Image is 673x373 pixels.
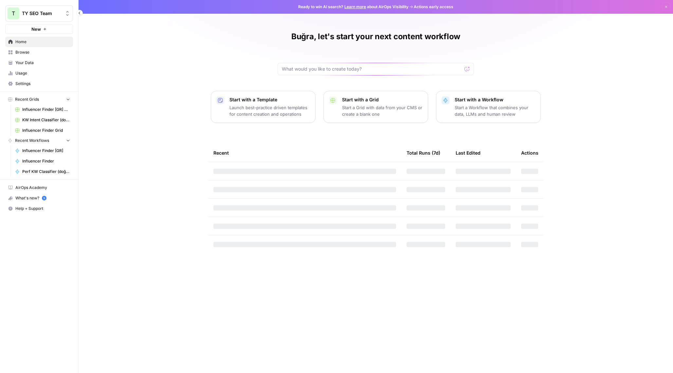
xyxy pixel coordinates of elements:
[5,58,73,68] a: Your Data
[211,91,316,123] button: Start with a TemplateLaunch best-practice driven templates for content creation and operations
[15,39,70,45] span: Home
[229,104,310,117] p: Launch best-practice driven templates for content creation and operations
[15,138,49,144] span: Recent Workflows
[414,4,453,10] span: Actions early access
[15,49,70,55] span: Browse
[5,203,73,214] button: Help + Support
[12,166,73,177] a: Perf KW Classifier (doğuş)
[43,196,45,200] text: 5
[12,9,15,17] span: T
[323,91,428,123] button: Start with a GridStart a Grid with data from your CMS or create a blank one
[22,107,70,112] span: Influencer Finder [GR] Grid
[5,24,73,34] button: New
[15,81,70,87] span: Settings
[5,37,73,47] a: Home
[22,148,70,154] span: Influencer Finder [GR]
[342,104,423,117] p: Start a Grid with data from your CMS or create a blank one
[15,206,70,212] span: Help + Support
[15,60,70,66] span: Your Data
[5,47,73,58] a: Browse
[407,144,440,162] div: Total Runs (7d)
[15,70,70,76] span: Usage
[6,193,73,203] div: What's new?
[12,145,73,156] a: Influencer Finder [GR]
[22,158,70,164] span: Influencer Finder
[5,94,73,104] button: Recent Grids
[12,125,73,136] a: Influencer Finder Grid
[22,10,62,17] span: TY SEO Team
[455,96,535,103] p: Start with a Workflow
[342,96,423,103] p: Start with a Grid
[455,104,535,117] p: Start a Workflow that combines your data, LLMs and human review
[282,66,462,72] input: What would you like to create today?
[5,136,73,145] button: Recent Workflows
[5,78,73,89] a: Settings
[5,5,73,22] button: Workspace: TY SEO Team
[22,127,70,133] span: Influencer Finder Grid
[229,96,310,103] p: Start with a Template
[213,144,396,162] div: Recent
[298,4,409,10] span: Ready to win AI search? about AirOps Visibility
[12,156,73,166] a: Influencer Finder
[521,144,538,162] div: Actions
[42,196,46,200] a: 5
[15,185,70,191] span: AirOps Academy
[291,31,460,42] h1: Buğra, let's start your next content workflow
[5,68,73,78] a: Usage
[22,117,70,123] span: KW Intent Classifier (doğuş) Grid
[12,115,73,125] a: KW Intent Classifier (doğuş) Grid
[15,96,39,102] span: Recent Grids
[12,104,73,115] a: Influencer Finder [GR] Grid
[22,169,70,175] span: Perf KW Classifier (doğuş)
[344,4,366,9] a: Learn more
[436,91,541,123] button: Start with a WorkflowStart a Workflow that combines your data, LLMs and human review
[31,26,41,32] span: New
[5,193,73,203] button: What's new? 5
[456,144,481,162] div: Last Edited
[5,182,73,193] a: AirOps Academy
